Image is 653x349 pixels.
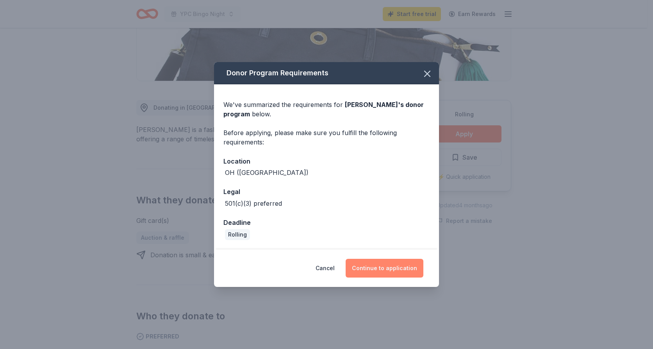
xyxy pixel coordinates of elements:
[316,259,335,278] button: Cancel
[225,199,282,208] div: 501(c)(3) preferred
[225,168,309,177] div: OH ([GEOGRAPHIC_DATA])
[225,229,250,240] div: Rolling
[346,259,423,278] button: Continue to application
[223,217,430,228] div: Deadline
[223,187,430,197] div: Legal
[223,128,430,147] div: Before applying, please make sure you fulfill the following requirements:
[223,156,430,166] div: Location
[214,62,439,84] div: Donor Program Requirements
[223,100,430,119] div: We've summarized the requirements for below.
